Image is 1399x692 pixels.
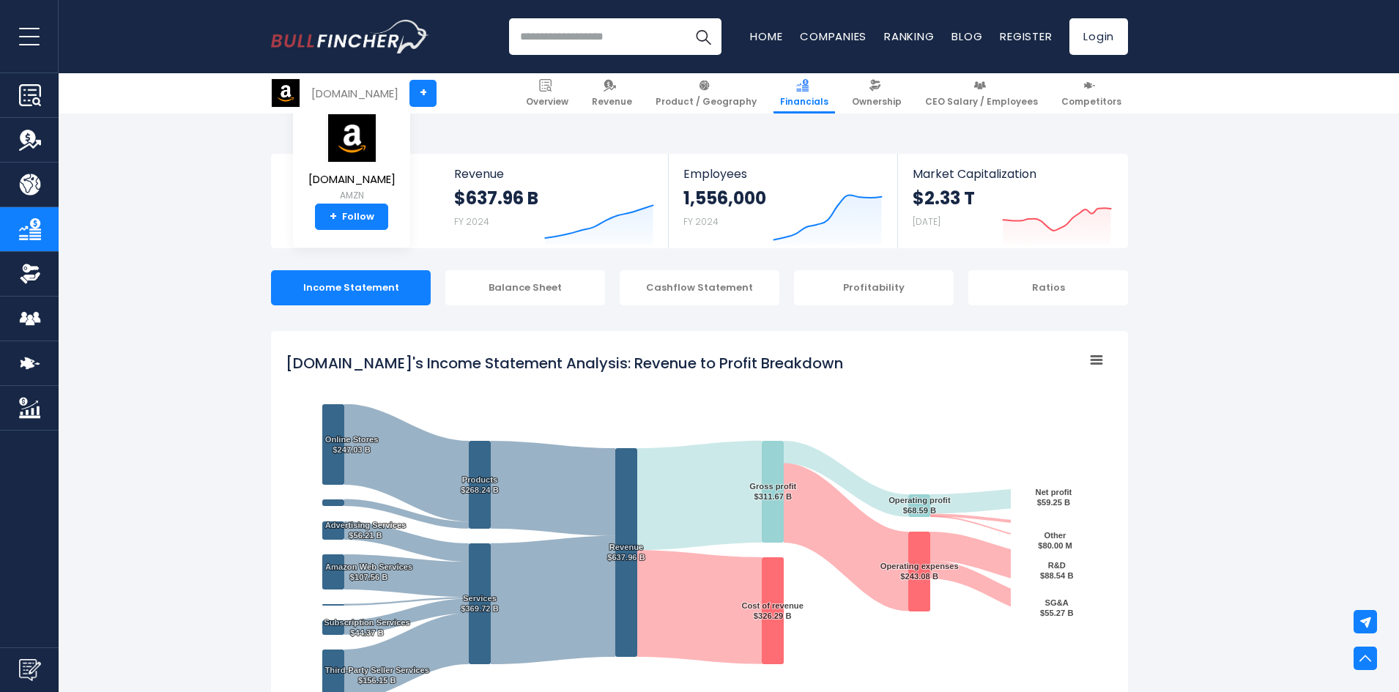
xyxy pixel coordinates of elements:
a: Go to homepage [271,20,428,53]
a: Product / Geography [649,73,763,114]
div: [DOMAIN_NAME] [311,85,398,102]
tspan: [DOMAIN_NAME]'s Income Statement Analysis: Revenue to Profit Breakdown [286,353,843,373]
a: Employees 1,556,000 FY 2024 [669,154,897,248]
strong: + [330,210,337,223]
div: Cashflow Statement [620,270,779,305]
a: Ownership [845,73,908,114]
a: Blog [951,29,982,44]
a: Market Capitalization $2.33 T [DATE] [898,154,1127,248]
strong: $637.96 B [454,187,538,209]
text: Operating profit $68.59 B [888,496,951,515]
a: Competitors [1055,73,1128,114]
a: Companies [800,29,867,44]
span: Competitors [1061,96,1121,108]
text: Online Stores $247.03 B [325,435,379,454]
a: Home [750,29,782,44]
a: + [409,80,437,107]
span: Ownership [852,96,902,108]
small: FY 2024 [454,215,489,228]
span: Employees [683,167,882,181]
span: Revenue [454,167,654,181]
a: Revenue [585,73,639,114]
a: CEO Salary / Employees [919,73,1044,114]
a: Register [1000,29,1052,44]
text: Amazon Web Services $107.56 B [325,562,412,581]
text: Net profit $59.25 B [1036,488,1072,507]
img: AMZN logo [272,79,300,107]
span: [DOMAIN_NAME] [308,174,396,186]
span: Product / Geography [656,96,757,108]
div: Ratios [968,270,1128,305]
text: Revenue $637.96 B [607,543,645,562]
span: CEO Salary / Employees [925,96,1038,108]
div: Balance Sheet [445,270,605,305]
small: [DATE] [913,215,940,228]
a: Overview [519,73,575,114]
button: Search [685,18,721,55]
a: [DOMAIN_NAME] AMZN [308,113,396,204]
text: Cost of revenue $326.29 B [741,601,804,620]
span: Revenue [592,96,632,108]
text: Other $80.00 M [1038,531,1072,550]
span: Financials [780,96,828,108]
text: Operating expenses $243.08 B [880,562,959,581]
a: Login [1069,18,1128,55]
a: +Follow [315,204,388,230]
small: AMZN [308,189,396,202]
span: Market Capitalization [913,167,1112,181]
img: Ownership [19,263,41,285]
text: Third-Party Seller Services $156.15 B [325,666,429,685]
text: R&D $88.54 B [1040,561,1073,580]
text: SG&A $55.27 B [1040,598,1073,617]
a: Financials [773,73,835,114]
small: FY 2024 [683,215,719,228]
div: Profitability [794,270,954,305]
text: Gross profit $311.67 B [749,482,796,501]
text: Services $369.72 B [461,594,499,613]
text: Products $268.24 B [461,475,499,494]
div: Income Statement [271,270,431,305]
img: AMZN logo [326,114,377,163]
text: Subscription Services $44.37 B [324,618,410,637]
strong: $2.33 T [913,187,975,209]
a: Revenue $637.96 B FY 2024 [439,154,669,248]
strong: 1,556,000 [683,187,766,209]
img: Bullfincher logo [271,20,429,53]
text: Advertising Services $56.21 B [325,521,407,540]
span: Overview [526,96,568,108]
a: Ranking [884,29,934,44]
